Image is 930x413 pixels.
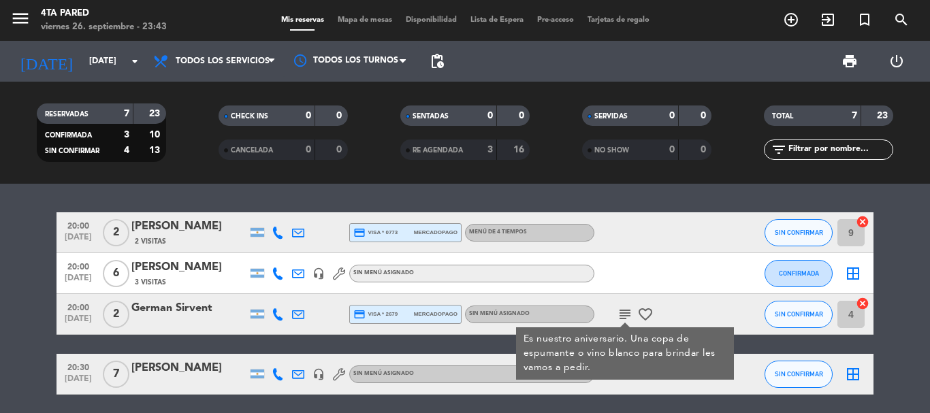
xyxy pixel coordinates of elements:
[149,109,163,118] strong: 23
[353,270,414,276] span: Sin menú asignado
[530,16,581,24] span: Pre-acceso
[61,258,95,274] span: 20:00
[487,111,493,120] strong: 0
[353,371,414,376] span: Sin menú asignado
[519,111,527,120] strong: 0
[469,311,530,316] span: Sin menú asignado
[841,53,858,69] span: print
[103,260,129,287] span: 6
[131,259,247,276] div: [PERSON_NAME]
[414,228,458,237] span: mercadopago
[312,267,325,280] i: headset_mic
[469,229,527,235] span: Menú de 4 tiempos
[41,20,167,34] div: viernes 26. septiembre - 23:43
[464,16,530,24] span: Lista de Espera
[771,142,787,158] i: filter_list
[617,306,633,323] i: subject
[127,53,143,69] i: arrow_drop_down
[131,218,247,235] div: [PERSON_NAME]
[61,274,95,289] span: [DATE]
[231,147,273,154] span: CANCELADA
[149,146,163,155] strong: 13
[775,229,823,236] span: SIN CONFIRMAR
[701,111,709,120] strong: 0
[414,310,458,318] span: mercadopago
[845,366,861,382] i: border_all
[852,111,857,120] strong: 7
[336,111,344,120] strong: 0
[45,111,89,118] span: RESERVADAS
[61,374,95,390] span: [DATE]
[765,219,833,246] button: SIN CONFIRMAR
[45,132,92,139] span: CONFIRMADA
[306,145,311,154] strong: 0
[637,306,654,323] i: favorite_border
[331,16,399,24] span: Mapa de mesas
[124,109,129,118] strong: 7
[41,7,167,20] div: 4ta Pared
[888,53,905,69] i: power_settings_new
[61,233,95,248] span: [DATE]
[429,53,445,69] span: pending_actions
[765,260,833,287] button: CONFIRMADA
[524,332,727,375] div: Es nuestro aniversario. Una copa de espumante o vino blanco para brindar les vamos a pedir.
[487,145,493,154] strong: 3
[306,111,311,120] strong: 0
[124,130,129,139] strong: 3
[336,145,344,154] strong: 0
[772,113,793,120] span: TOTAL
[873,41,920,82] div: LOG OUT
[353,227,366,239] i: credit_card
[820,12,836,28] i: exit_to_app
[10,8,31,29] i: menu
[353,308,366,320] i: credit_card
[124,146,129,155] strong: 4
[399,16,464,24] span: Disponibilidad
[669,111,675,120] strong: 0
[581,16,656,24] span: Tarjetas de regalo
[149,130,163,139] strong: 10
[312,368,325,380] i: headset_mic
[783,12,799,28] i: add_circle_outline
[877,111,891,120] strong: 23
[856,215,869,229] i: cancel
[103,219,129,246] span: 2
[103,301,129,328] span: 2
[765,301,833,328] button: SIN CONFIRMAR
[856,297,869,310] i: cancel
[513,145,527,154] strong: 16
[413,113,449,120] span: SENTADAS
[775,370,823,378] span: SIN CONFIRMAR
[413,147,463,154] span: RE AGENDADA
[61,217,95,233] span: 20:00
[787,142,893,157] input: Filtrar por nombre...
[103,361,129,388] span: 7
[10,8,31,33] button: menu
[765,361,833,388] button: SIN CONFIRMAR
[231,113,268,120] span: CHECK INS
[10,46,82,76] i: [DATE]
[61,359,95,374] span: 20:30
[176,56,270,66] span: Todos los servicios
[779,269,819,277] span: CONFIRMADA
[61,314,95,330] span: [DATE]
[135,236,166,247] span: 2 Visitas
[131,299,247,317] div: German Sirvent
[353,227,398,239] span: visa * 0773
[669,145,675,154] strong: 0
[701,145,709,154] strong: 0
[135,277,166,288] span: 3 Visitas
[594,147,629,154] span: NO SHOW
[893,12,910,28] i: search
[775,310,823,318] span: SIN CONFIRMAR
[45,148,99,154] span: SIN CONFIRMAR
[856,12,873,28] i: turned_in_not
[131,359,247,377] div: [PERSON_NAME]
[353,308,398,320] span: visa * 2679
[61,299,95,314] span: 20:00
[594,113,628,120] span: SERVIDAS
[274,16,331,24] span: Mis reservas
[845,265,861,282] i: border_all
